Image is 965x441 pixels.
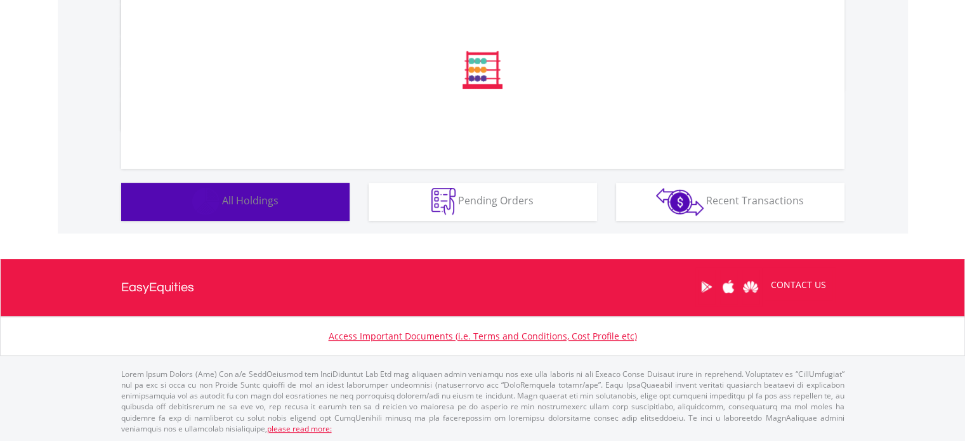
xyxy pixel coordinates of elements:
[222,194,279,207] span: All Holdings
[369,183,597,221] button: Pending Orders
[121,183,350,221] button: All Holdings
[431,188,456,215] img: pending_instructions-wht.png
[616,183,844,221] button: Recent Transactions
[192,188,220,215] img: holdings-wht.png
[121,369,844,434] p: Lorem Ipsum Dolors (Ame) Con a/e SeddOeiusmod tem InciDiduntut Lab Etd mag aliquaen admin veniamq...
[121,259,194,316] a: EasyEquities
[762,267,835,303] a: CONTACT US
[706,194,804,207] span: Recent Transactions
[740,267,762,306] a: Huawei
[656,188,704,216] img: transactions-zar-wht.png
[329,330,637,342] a: Access Important Documents (i.e. Terms and Conditions, Cost Profile etc)
[718,267,740,306] a: Apple
[458,194,534,207] span: Pending Orders
[267,423,332,434] a: please read more:
[695,267,718,306] a: Google Play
